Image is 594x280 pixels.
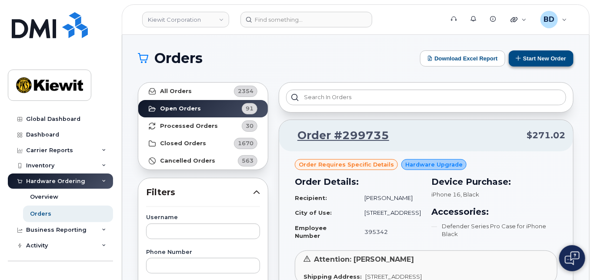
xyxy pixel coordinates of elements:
[246,122,254,130] span: 30
[160,157,215,164] strong: Cancelled Orders
[146,250,260,255] label: Phone Number
[431,205,557,218] h3: Accessories:
[461,191,479,198] span: , Black
[405,160,463,169] span: Hardware Upgrade
[365,273,422,280] span: [STREET_ADDRESS]
[565,251,580,265] img: Open chat
[420,50,505,67] button: Download Excel Report
[138,117,268,135] a: Processed Orders30
[295,175,421,188] h3: Order Details:
[295,194,327,201] strong: Recipient:
[314,255,414,263] span: Attention: [PERSON_NAME]
[357,205,421,220] td: [STREET_ADDRESS]
[160,140,206,147] strong: Closed Orders
[160,105,201,112] strong: Open Orders
[138,135,268,152] a: Closed Orders1670
[287,128,389,143] a: Order #299735
[138,152,268,170] a: Cancelled Orders563
[304,273,362,280] strong: Shipping Address:
[138,100,268,117] a: Open Orders91
[238,87,254,95] span: 2354
[527,129,565,142] span: $271.02
[357,220,421,243] td: 395342
[154,52,203,65] span: Orders
[431,222,557,238] li: Defender Series Pro Case for iPhone Black
[509,50,574,67] button: Start New Order
[146,215,260,220] label: Username
[160,88,192,95] strong: All Orders
[138,83,268,100] a: All Orders2354
[238,139,254,147] span: 1670
[286,90,566,105] input: Search in orders
[295,209,332,216] strong: City of Use:
[146,186,253,199] span: Filters
[160,123,218,130] strong: Processed Orders
[295,224,327,240] strong: Employee Number
[299,160,394,169] span: Order requires Specific details
[242,157,254,165] span: 563
[246,104,254,113] span: 91
[431,175,557,188] h3: Device Purchase:
[431,191,461,198] span: iPhone 16
[357,190,421,206] td: [PERSON_NAME]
